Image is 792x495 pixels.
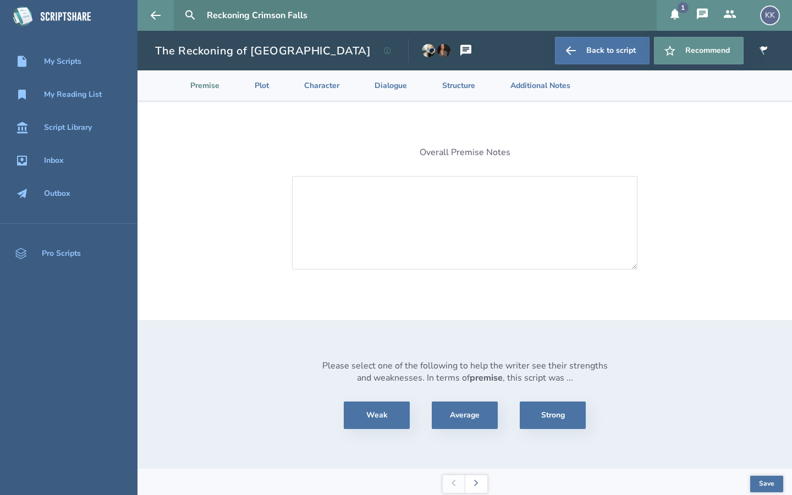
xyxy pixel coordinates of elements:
a: Go to Anthony Miguel Cantu's profile [422,38,435,63]
li: Character [278,70,348,101]
div: Outbox [44,189,70,198]
a: Go to Kaylah Cantu's profile [437,38,450,63]
button: Average [432,402,498,429]
button: Save [750,476,783,492]
button: Strong [520,402,586,429]
img: user_1673573717-crop.jpg [422,44,435,57]
li: Plot [228,70,278,101]
button: Weak [344,402,410,429]
div: Please select one of the following to help the writer see their strengths and weaknesses. In term... [322,360,608,384]
div: Overall Premise Notes [420,146,510,158]
button: Recommend [654,37,744,64]
li: Dialogue [348,70,416,101]
li: Premise [164,70,228,101]
button: View script details [375,38,399,63]
h1: The Reckoning of [GEOGRAPHIC_DATA] [155,43,371,58]
div: My Reading List [44,90,102,99]
li: Structure [416,70,484,101]
div: 1 [678,2,689,13]
div: KK [760,5,780,25]
div: Script Library [44,123,92,132]
div: My Scripts [44,57,81,66]
a: Back to script [555,37,650,64]
div: Pro Scripts [42,249,81,258]
strong: premise [470,372,503,384]
img: user_1604966854-crop.jpg [437,44,450,57]
li: Additional Notes [484,70,579,101]
div: Inbox [44,156,64,165]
